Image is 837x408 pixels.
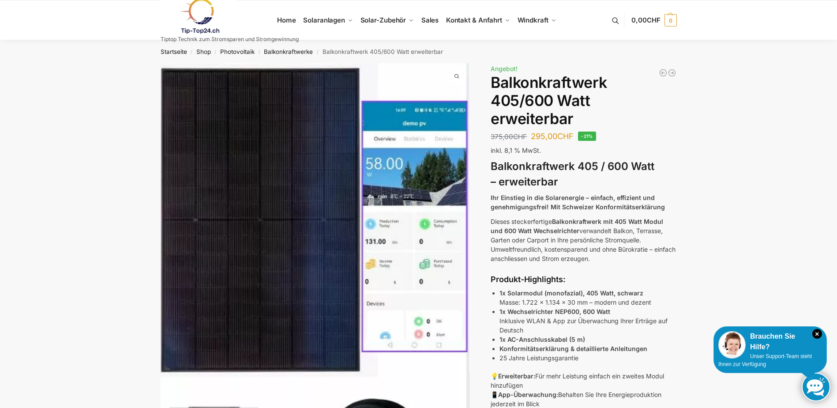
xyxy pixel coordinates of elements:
span: CHF [557,132,574,141]
p: Inklusive WLAN & App zur Überwachung Ihrer Erträge auf Deutsch [499,307,676,335]
li: 25 Jahre Leistungsgarantie [499,353,676,363]
strong: Erweiterbar: [498,372,535,380]
a: Balkonkraftwerk 600/810 Watt Fullblack [659,68,668,77]
span: -21% [578,132,596,141]
span: / [313,49,322,56]
div: Brauchen Sie Hilfe? [718,331,822,352]
h1: Balkonkraftwerk 405/600 Watt erweiterbar [491,74,676,128]
a: Photovoltaik [220,48,255,55]
p: Dieses steckerfertige verwandelt Balkon, Terrasse, Garten oder Carport in Ihre persönliche Stromq... [491,217,676,263]
img: Customer service [718,331,746,359]
span: Solar-Zubehör [360,16,406,24]
span: Solaranlagen [303,16,345,24]
a: Solaranlagen [300,0,357,40]
p: Tiptop Technik zum Stromsparen und Stromgewinnung [161,37,299,42]
span: / [211,49,220,56]
span: 0 [664,14,677,26]
a: 890/600 Watt Solarkraftwerk + 2,7 KW Batteriespeicher Genehmigungsfrei [668,68,676,77]
a: Shop [196,48,211,55]
i: Schließen [812,329,822,339]
span: Windkraft [518,16,548,24]
span: inkl. 8,1 % MwSt. [491,147,541,154]
a: Kontakt & Anfahrt [442,0,514,40]
strong: 1x AC-Anschlusskabel (5 m) [499,336,585,343]
a: Balkonkraftwerke [264,48,313,55]
strong: Balkonkraftwerk 405 / 600 Watt – erweiterbar [491,160,654,188]
span: CHF [647,16,661,24]
a: Solar-Zubehör [357,0,417,40]
span: CHF [513,132,527,141]
nav: Breadcrumb [145,40,692,63]
strong: Balkonkraftwerk mit 405 Watt Modul und 600 Watt Wechselrichter [491,218,663,234]
span: Unser Support-Team steht Ihnen zur Verfügung [718,353,812,367]
strong: 1x Solarmodul (monofazial), 405 Watt, schwarz [499,289,643,297]
span: / [187,49,196,56]
a: Windkraft [514,0,560,40]
p: Masse: 1.722 x 1.134 x 30 mm – modern und dezent [499,288,676,307]
img: Balkonkraftwerk 405/600 Watt erweiterbar 3 [469,63,779,373]
span: Angebot! [491,65,518,72]
strong: Produkt-Highlights: [491,275,566,284]
strong: Ihr Einstieg in die Solarenergie – einfach, effizient und genehmigungsfrei! Mit Schweizer Konform... [491,194,665,211]
strong: 1x Wechselrichter NEP600, 600 Watt [499,308,610,315]
strong: Konformitätserklärung & detaillierte Anleitungen [499,345,647,352]
span: / [255,49,264,56]
a: Sales [417,0,442,40]
span: Kontakt & Anfahrt [446,16,502,24]
a: Startseite [161,48,187,55]
bdi: 375,00 [491,132,527,141]
span: Sales [421,16,439,24]
bdi: 295,00 [531,132,574,141]
strong: App-Überwachung: [498,391,558,398]
span: 0,00 [631,16,660,24]
a: 0,00CHF 0 [631,7,676,34]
